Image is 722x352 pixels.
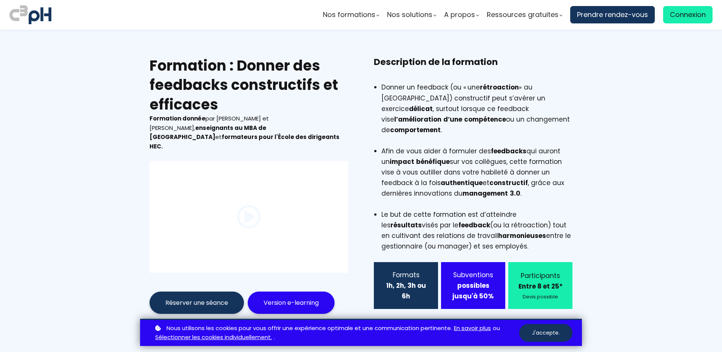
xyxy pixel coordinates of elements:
b: comportement [390,125,441,134]
span: A propos [444,9,475,20]
b: compétence [464,115,506,124]
img: logo C3PH [9,4,51,26]
span: Réserver une séance [165,298,228,307]
b: Entre 8 et 25* [518,282,563,291]
b: rétroaction [480,83,519,92]
div: Subventions [450,270,496,280]
b: management [463,189,508,198]
a: Sélectionner les cookies individuellement. [155,333,272,342]
button: J'accepte. [519,324,572,342]
h3: Description de la formation [374,56,572,80]
b: constructif [489,178,528,187]
b: formateurs pour l'École des dirigeants HEC. [150,133,339,150]
div: Participants [518,270,563,281]
p: ou . [153,324,519,343]
span: Nos solutions [387,9,432,20]
li: Le but de cette formation est d’atteindre les visés par le (ou la rétroaction) tout en cultivant ... [381,209,572,252]
span: Ressources gratuites [487,9,558,20]
b: authentique [441,178,483,187]
strong: possibles jusqu'à 50% [452,281,494,301]
b: résultats [390,221,422,230]
button: Version e-learning [248,292,335,314]
b: l’amélioration [394,115,441,124]
b: 3.0 [510,189,520,198]
div: Formats [383,270,429,280]
b: bénéfique [416,157,450,166]
b: délicat [409,104,433,113]
button: Réserver une séance [150,292,244,314]
b: impact [390,157,414,166]
li: Donner un feedback (ou « une » au [GEOGRAPHIC_DATA]) constructif peut s’avérer un exercice , surt... [381,82,572,145]
li: Afin de vous aider à formuler des qui auront un sur vos collègues, cette formation vise à vous ou... [381,146,572,209]
div: par [PERSON_NAME] et [PERSON_NAME], et [150,114,348,151]
h2: Formation : Donner des feedbacks constructifs et efficaces [150,56,348,114]
b: enseignants au MBA de [GEOGRAPHIC_DATA] [150,124,266,141]
b: harmonieuses [498,231,546,240]
b: feedback [458,221,490,230]
b: feedbacks [491,147,526,156]
b: d’une [443,115,462,124]
span: Prendre rendez-vous [577,9,648,20]
span: Nos formations [323,9,375,20]
span: Version e-learning [264,298,319,307]
span: Nous utilisons les cookies pour vous offrir une expérience optimale et une communication pertinente. [167,324,452,333]
b: Formation donnée [150,114,205,122]
div: Devis possible [518,293,563,301]
a: Connexion [663,6,713,23]
b: 1h, 2h, 3h ou 6h [386,281,426,301]
span: Connexion [670,9,706,20]
a: Prendre rendez-vous [570,6,655,23]
a: En savoir plus [454,324,491,333]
